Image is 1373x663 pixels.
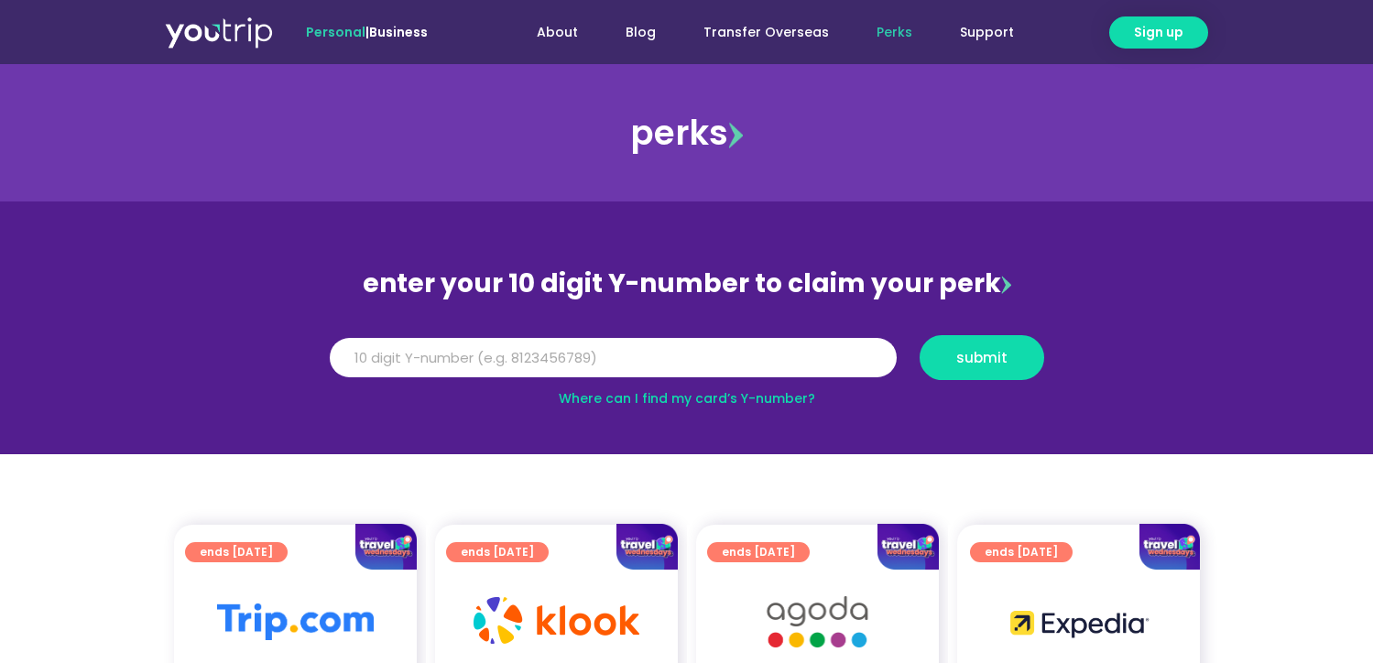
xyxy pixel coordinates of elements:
[513,16,602,49] a: About
[680,16,853,49] a: Transfer Overseas
[956,351,1008,364] span: submit
[602,16,680,49] a: Blog
[369,23,428,41] a: Business
[1134,23,1183,42] span: Sign up
[1109,16,1208,49] a: Sign up
[559,389,815,408] a: Where can I find my card’s Y-number?
[330,338,897,378] input: 10 digit Y-number (e.g. 8123456789)
[306,23,365,41] span: Personal
[920,335,1044,380] button: submit
[306,23,428,41] span: |
[853,16,936,49] a: Perks
[321,260,1053,308] div: enter your 10 digit Y-number to claim your perk
[936,16,1038,49] a: Support
[330,335,1044,394] form: Y Number
[477,16,1038,49] nav: Menu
